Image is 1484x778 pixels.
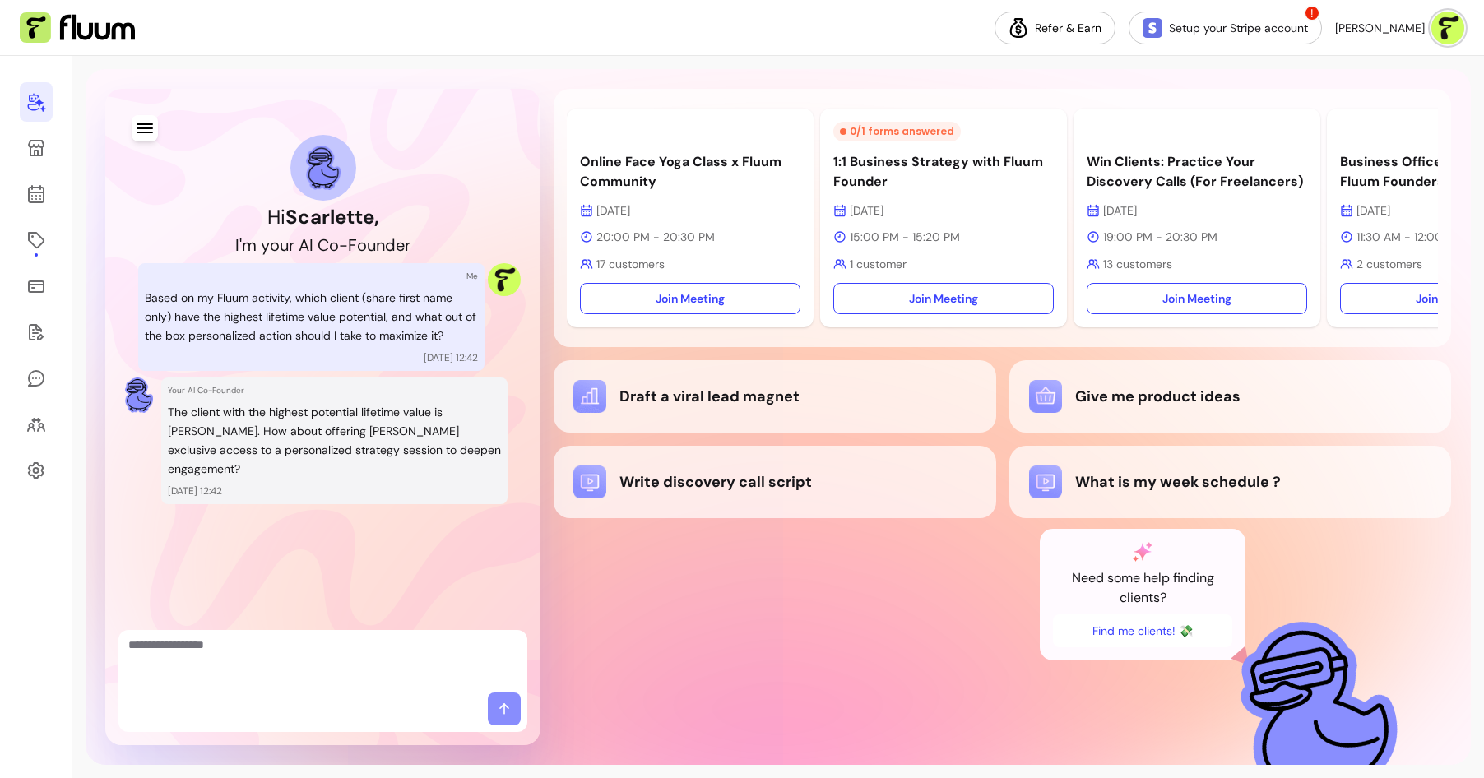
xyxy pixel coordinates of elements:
button: avatar[PERSON_NAME] [1335,12,1464,44]
p: [DATE] 12:42 [168,484,501,498]
p: 1:1 Business Strategy with Fluum Founder [833,152,1054,192]
p: Online Face Yoga Class x Fluum Community [580,152,800,192]
img: AI Co-Founder gradient star [1133,542,1152,562]
p: 1 customer [833,256,1054,272]
a: Join Meeting [580,283,800,314]
p: 13 customers [1087,256,1307,272]
img: Stripe Icon [1143,18,1162,38]
div: Draft a viral lead magnet [573,380,976,413]
a: Storefront [20,128,53,168]
h2: I'm your AI Co-Founder [235,234,410,257]
p: [DATE] [833,202,1054,219]
span: ! [1304,5,1320,21]
div: d [385,234,396,257]
p: 20:00 PM - 20:30 PM [580,229,800,245]
p: Win Clients: Practice Your Discovery Calls (For Freelancers) [1087,152,1307,192]
p: 17 customers [580,256,800,272]
div: 0 / 1 forms answered [833,122,961,141]
div: o [329,234,339,257]
div: A [299,234,309,257]
div: F [348,234,357,257]
a: Setup your Stripe account [1129,12,1322,44]
a: Home [20,82,53,122]
div: r [289,234,294,257]
a: Clients [20,405,53,444]
div: o [270,234,280,257]
div: Write discovery call script [573,465,976,498]
button: Find me clients! 💸 [1053,614,1232,647]
img: Draft a viral lead magnet [573,380,606,413]
div: ' [239,234,242,257]
a: Offerings [20,220,53,260]
img: AI Co-Founder avatar [306,146,341,189]
img: Provider image [488,263,521,296]
img: avatar [1431,12,1464,44]
h1: Hi [267,204,379,230]
p: [DATE] [580,202,800,219]
div: C [318,234,329,257]
p: Based on my Fluum activity, which client (share first name only) have the highest lifetime value ... [145,289,478,345]
div: Give me product ideas [1029,380,1431,413]
textarea: Ask me anything... [128,637,517,686]
div: I [309,234,313,257]
img: AI Co-Founder avatar [125,377,153,413]
span: [PERSON_NAME] [1335,20,1425,36]
div: y [261,234,270,257]
p: Me [466,270,478,282]
a: Settings [20,451,53,490]
img: What is my week schedule ? [1029,465,1062,498]
a: Refer & Earn [995,12,1115,44]
div: m [242,234,257,257]
div: I [235,234,239,257]
p: 19:00 PM - 20:30 PM [1087,229,1307,245]
div: n [376,234,385,257]
img: Give me product ideas [1029,380,1062,413]
img: Fluum Logo [20,12,135,44]
b: Scarlette , [285,204,379,229]
div: r [405,234,410,257]
div: o [357,234,367,257]
a: My Messages [20,359,53,398]
div: - [339,234,348,257]
div: e [396,234,405,257]
a: Calendar [20,174,53,214]
a: Sales [20,266,53,306]
p: Your AI Co-Founder [168,384,501,396]
p: 15:00 PM - 15:20 PM [833,229,1054,245]
p: The client with the highest potential lifetime value is [PERSON_NAME]. How about offering [PERSON... [168,403,501,478]
div: What is my week schedule ? [1029,465,1431,498]
img: Write discovery call script [573,465,606,498]
a: Forms [20,313,53,352]
div: u [367,234,376,257]
a: Join Meeting [833,283,1054,314]
p: Need some help finding clients? [1053,568,1232,608]
p: [DATE] 12:42 [424,351,478,364]
div: u [280,234,289,257]
p: [DATE] [1087,202,1307,219]
a: Join Meeting [1087,283,1307,314]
